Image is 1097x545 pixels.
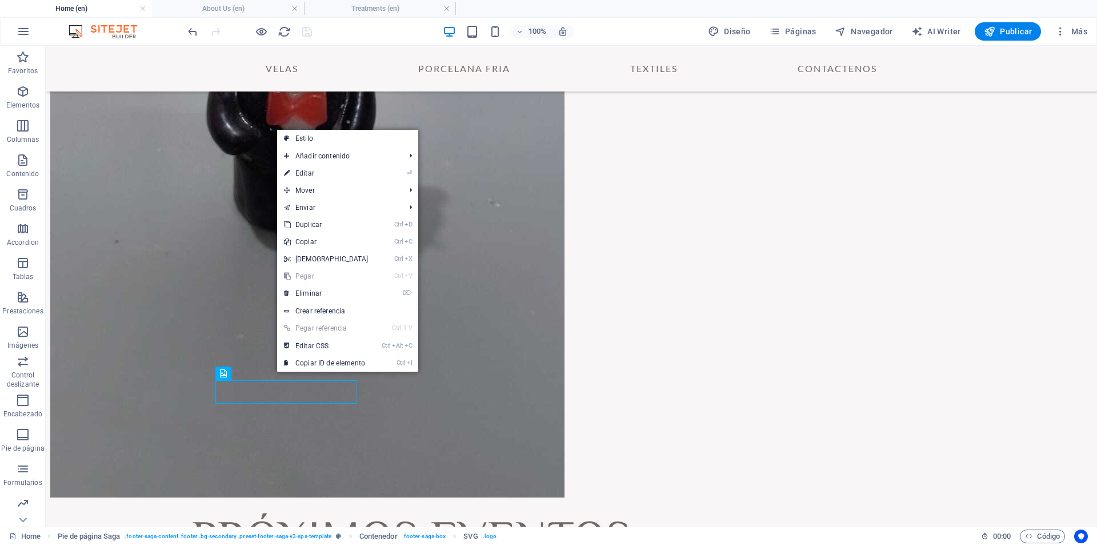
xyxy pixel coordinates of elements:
[407,359,413,367] i: I
[1,444,44,453] p: Pie de página
[528,25,546,38] h6: 100%
[152,2,304,15] h4: About Us (en)
[2,307,43,316] p: Prestaciones
[3,478,42,487] p: Formularios
[277,182,401,199] span: Mover
[1020,530,1065,543] button: Código
[6,101,39,110] p: Elementos
[304,2,456,15] h4: Treatments (en)
[278,25,291,38] i: Volver a cargar página
[405,221,413,228] i: D
[409,324,412,332] i: V
[830,22,898,41] button: Navegador
[277,268,375,285] a: CtrlVPegar
[402,324,407,332] i: ⇧
[981,530,1011,543] h6: Tiempo de la sesión
[1025,530,1060,543] span: Código
[125,530,331,543] span: . footer-saga-content .footer .bg-secondary .preset-footer-saga-v3-spa-template
[277,130,418,147] a: Estilo
[277,337,375,355] a: CtrlAltCEditar CSS
[382,342,391,349] i: Ctrl
[703,22,755,41] div: Diseño (Ctrl+Alt+Y)
[9,530,41,543] a: Haz clic para cancelar la selección y doble clic para abrir páginas
[58,530,497,543] nav: breadcrumb
[511,25,551,38] button: 100%
[394,238,403,245] i: Ctrl
[703,22,755,41] button: Diseño
[277,216,375,233] a: CtrlDDuplicar
[405,238,413,245] i: C
[975,22,1042,41] button: Publicar
[359,530,398,543] span: Haz clic para seleccionar y doble clic para editar
[7,512,38,522] p: Marketing
[186,25,199,38] button: undo
[397,359,406,367] i: Ctrl
[277,303,418,320] a: Crear referencia
[407,169,412,177] i: ⏎
[405,255,413,262] i: X
[403,289,412,297] i: ⌦
[708,26,751,37] span: Diseño
[277,199,401,216] a: Enviar
[10,204,37,213] p: Cuadros
[8,66,38,75] p: Favoritos
[277,250,375,268] a: CtrlX[DEMOGRAPHIC_DATA]
[394,272,403,280] i: Ctrl
[186,25,199,38] i: Deshacer: Cambiar elementos de menú (Ctrl+Z)
[277,355,375,372] a: CtrlICopiar ID de elemento
[1001,532,1003,540] span: :
[277,233,375,250] a: CtrlCCopiar
[764,22,821,41] button: Páginas
[277,148,401,165] span: Añadir contenido
[66,25,151,38] img: Editor Logo
[58,530,121,543] span: Haz clic para seleccionar y doble clic para editar
[911,26,961,37] span: AI Writer
[483,530,497,543] span: . logo
[13,272,34,281] p: Tablas
[392,324,401,332] i: Ctrl
[463,530,478,543] span: Haz clic para seleccionar y doble clic para editar
[993,530,1011,543] span: 00 00
[558,26,568,37] i: Al redimensionar, ajustar el nivel de zoom automáticamente para ajustarse al dispositivo elegido.
[405,272,413,280] i: V
[277,320,375,337] a: Ctrl⇧VPegar referencia
[1074,530,1088,543] button: Usercentrics
[277,165,375,182] a: ⏎Editar
[392,342,403,349] i: Alt
[1050,22,1092,41] button: Más
[769,26,816,37] span: Páginas
[277,25,291,38] button: reload
[394,255,403,262] i: Ctrl
[7,135,39,144] p: Columnas
[7,238,39,247] p: Accordion
[277,285,375,302] a: ⌦Eliminar
[1055,26,1087,37] span: Más
[336,533,341,539] i: Este elemento es un preajuste personalizable
[402,530,446,543] span: . footer-saga-box
[7,341,38,350] p: Imágenes
[984,26,1032,37] span: Publicar
[405,342,413,349] i: C
[6,169,39,178] p: Contenido
[835,26,893,37] span: Navegador
[3,409,42,419] p: Encabezado
[907,22,966,41] button: AI Writer
[394,221,403,228] i: Ctrl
